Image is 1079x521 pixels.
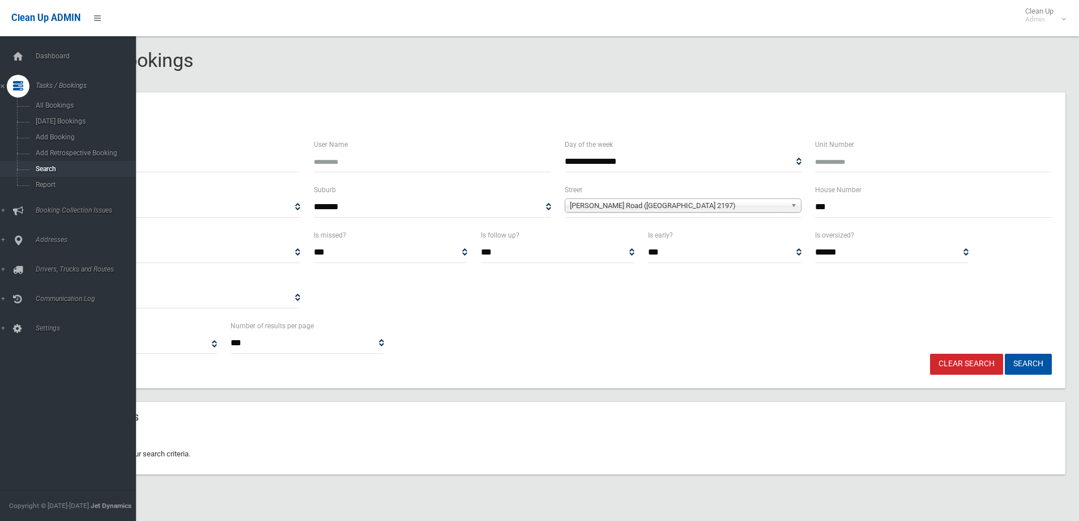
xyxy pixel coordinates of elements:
[32,133,135,141] span: Add Booking
[481,229,519,242] label: Is follow up?
[1005,354,1052,375] button: Search
[32,206,144,214] span: Booking Collection Issues
[1025,15,1054,24] small: Admin
[32,236,144,244] span: Addresses
[815,138,854,151] label: Unit Number
[91,502,131,510] strong: Jet Dynamics
[815,184,862,196] label: House Number
[32,165,135,173] span: Search
[570,199,786,213] span: [PERSON_NAME] Road ([GEOGRAPHIC_DATA] 2197)
[1020,7,1065,24] span: Clean Up
[32,117,135,125] span: [DATE] Bookings
[565,184,582,196] label: Street
[32,149,135,157] span: Add Retrospective Booking
[32,82,144,90] span: Tasks / Bookings
[930,354,1003,375] a: Clear Search
[648,229,673,242] label: Is early?
[32,324,144,332] span: Settings
[32,265,144,273] span: Drivers, Trucks and Routes
[231,320,314,332] label: Number of results per page
[32,295,144,303] span: Communication Log
[32,181,135,189] span: Report
[11,12,80,23] span: Clean Up ADMIN
[314,229,346,242] label: Is missed?
[9,502,89,510] span: Copyright © [DATE]-[DATE]
[32,52,144,60] span: Dashboard
[314,138,348,151] label: User Name
[50,434,1065,475] div: No bookings match your search criteria.
[32,101,135,109] span: All Bookings
[565,138,613,151] label: Day of the week
[815,229,854,242] label: Is oversized?
[314,184,336,196] label: Suburb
